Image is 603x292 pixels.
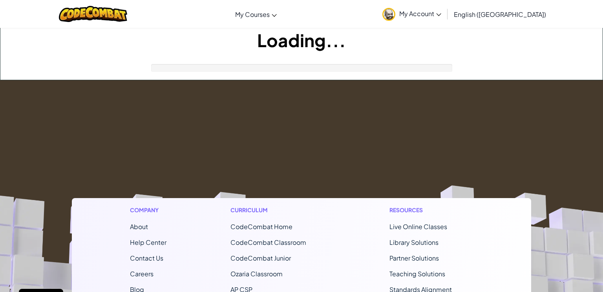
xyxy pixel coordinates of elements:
span: CodeCombat Home [230,222,292,231]
span: My Courses [235,10,270,18]
a: My Account [378,2,445,26]
a: Partner Solutions [389,254,439,262]
h1: Loading... [0,28,603,52]
a: Teaching Solutions [389,270,445,278]
a: Ozaria Classroom [230,270,283,278]
a: About [130,222,148,231]
a: CodeCombat Junior [230,254,291,262]
h1: Resources [389,206,473,214]
a: Help Center [130,238,166,246]
span: My Account [399,9,441,18]
span: Contact Us [130,254,163,262]
a: Library Solutions [389,238,439,246]
img: CodeCombat logo [59,6,128,22]
h1: Curriculum [230,206,325,214]
a: My Courses [231,4,281,25]
a: English ([GEOGRAPHIC_DATA]) [450,4,550,25]
a: Careers [130,270,153,278]
h1: Company [130,206,166,214]
img: avatar [382,8,395,21]
a: CodeCombat Classroom [230,238,306,246]
a: Live Online Classes [389,222,447,231]
span: English ([GEOGRAPHIC_DATA]) [454,10,546,18]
